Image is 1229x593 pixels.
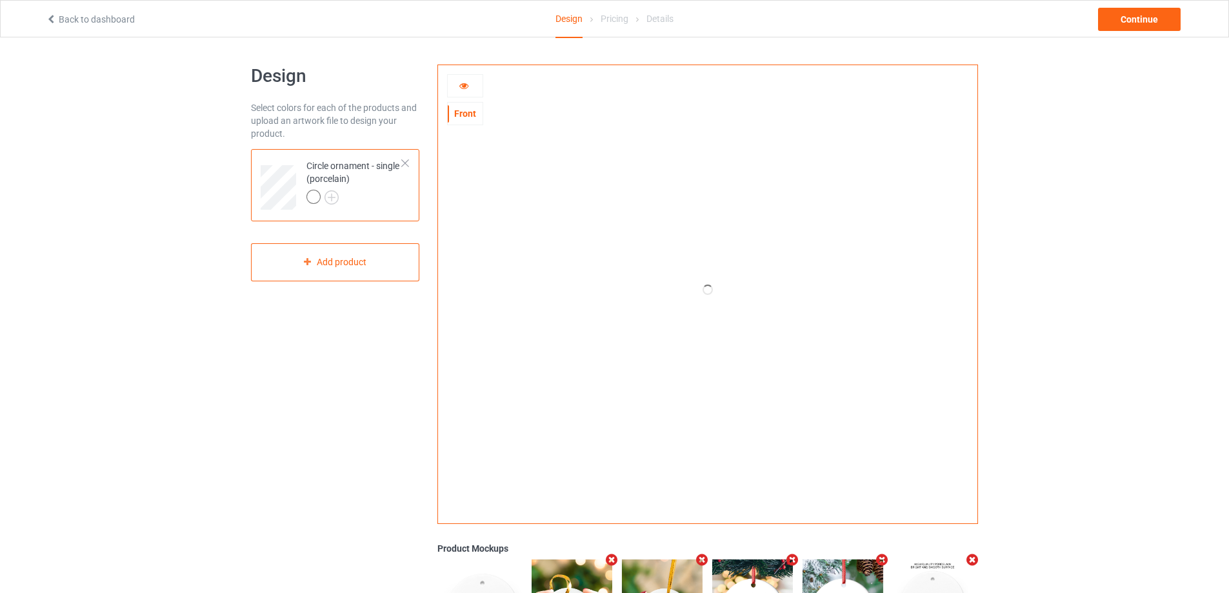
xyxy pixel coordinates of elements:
div: Select colors for each of the products and upload an artwork file to design your product. [251,101,419,140]
a: Back to dashboard [46,14,135,25]
div: Front [448,107,483,120]
div: Product Mockups [437,542,978,555]
i: Remove mockup [964,553,981,567]
div: Details [646,1,674,37]
div: Pricing [601,1,628,37]
h1: Design [251,65,419,88]
i: Remove mockup [694,553,710,567]
div: Circle ornament - single (porcelain) [251,149,419,221]
i: Remove mockup [604,553,620,567]
div: Add product [251,243,419,281]
i: Remove mockup [874,553,890,567]
div: Continue [1098,8,1181,31]
i: Remove mockup [784,553,800,567]
div: Circle ornament - single (porcelain) [306,159,403,203]
img: svg+xml;base64,PD94bWwgdmVyc2lvbj0iMS4wIiBlbmNvZGluZz0iVVRGLTgiPz4KPHN2ZyB3aWR0aD0iMjJweCIgaGVpZ2... [325,190,339,205]
div: Design [555,1,583,38]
